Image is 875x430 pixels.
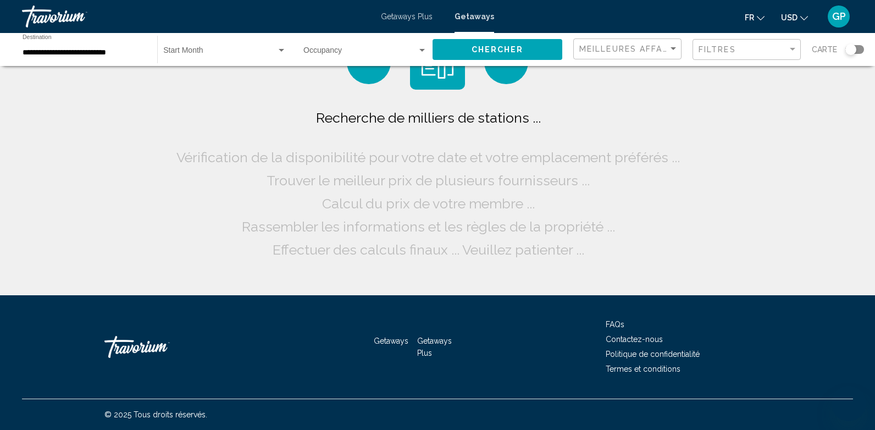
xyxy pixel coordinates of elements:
span: Meilleures affaires [579,45,683,53]
span: Chercher [472,46,524,54]
span: © 2025 Tous droits réservés. [104,410,207,419]
span: Trouver le meilleur prix de plusieurs fournisseurs ... [267,172,590,189]
button: Filter [693,38,801,61]
a: Getaways Plus [381,12,433,21]
span: Vérification de la disponibilité pour votre date et votre emplacement préférés ... [176,149,680,166]
a: Travorium [104,330,214,363]
button: User Menu [824,5,853,28]
button: Change language [745,9,765,25]
a: Termes et conditions [606,365,680,373]
span: fr [745,13,754,22]
a: Getaways [374,337,408,345]
a: Travorium [22,5,370,27]
a: Politique de confidentialité [606,350,700,359]
iframe: Bouton de lancement de la fenêtre de messagerie [831,386,866,421]
a: Getaways Plus [417,337,452,357]
mat-select: Sort by [579,45,678,54]
button: Change currency [781,9,808,25]
span: Calcul du prix de votre membre ... [322,195,535,212]
span: Filtres [699,45,736,54]
span: Recherche de milliers de stations ... [316,109,541,126]
span: Rassembler les informations et les règles de la propriété ... [242,218,615,235]
a: Contactez-nous [606,335,663,344]
span: USD [781,13,798,22]
span: GP [832,11,846,22]
a: Getaways [455,12,494,21]
a: FAQs [606,320,624,329]
button: Chercher [433,39,562,59]
span: Carte [812,42,837,57]
span: Effectuer des calculs finaux ... Veuillez patienter ... [273,241,584,258]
